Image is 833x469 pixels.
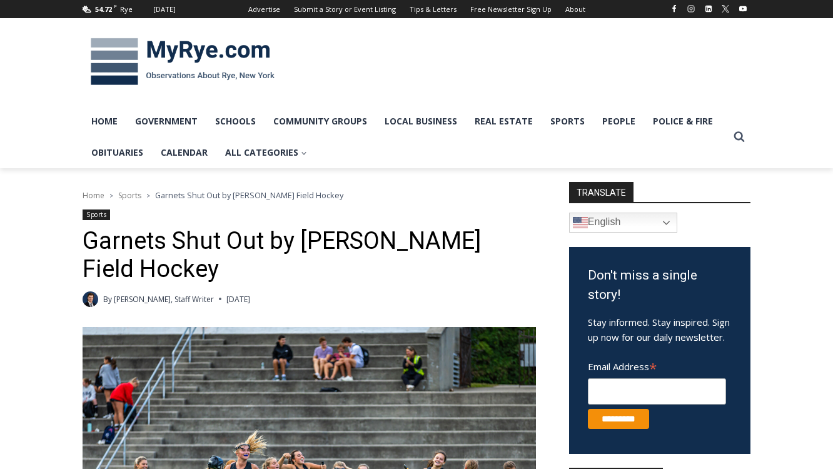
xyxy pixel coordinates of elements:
[83,137,152,168] a: Obituaries
[225,146,307,159] span: All Categories
[83,291,98,307] img: Charlie Morris headshot PROFESSIONAL HEADSHOT
[109,191,113,200] span: >
[118,190,141,201] a: Sports
[718,1,733,16] a: X
[83,190,104,201] a: Home
[83,209,110,220] a: Sports
[644,106,722,137] a: Police & Fire
[83,189,536,201] nav: Breadcrumbs
[83,227,536,284] h1: Garnets Shut Out by [PERSON_NAME] Field Hockey
[83,106,126,137] a: Home
[569,213,677,233] a: English
[216,137,316,168] a: All Categories
[466,106,542,137] a: Real Estate
[126,106,206,137] a: Government
[684,1,699,16] a: Instagram
[667,1,682,16] a: Facebook
[83,291,98,307] a: Author image
[735,1,750,16] a: YouTube
[569,182,634,202] strong: TRANSLATE
[114,3,117,9] span: F
[376,106,466,137] a: Local Business
[103,293,112,305] span: By
[588,266,732,305] h3: Don't miss a single story!
[120,4,133,15] div: Rye
[146,191,150,200] span: >
[593,106,644,137] a: People
[206,106,265,137] a: Schools
[226,293,250,305] time: [DATE]
[701,1,716,16] a: Linkedin
[265,106,376,137] a: Community Groups
[542,106,593,137] a: Sports
[152,137,216,168] a: Calendar
[573,215,588,230] img: en
[728,126,750,148] button: View Search Form
[588,315,732,345] p: Stay informed. Stay inspired. Sign up now for our daily newsletter.
[114,294,214,305] a: [PERSON_NAME], Staff Writer
[95,4,112,14] span: 54.72
[155,189,343,201] span: Garnets Shut Out by [PERSON_NAME] Field Hockey
[83,106,728,169] nav: Primary Navigation
[588,354,726,376] label: Email Address
[153,4,176,15] div: [DATE]
[83,29,283,94] img: MyRye.com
